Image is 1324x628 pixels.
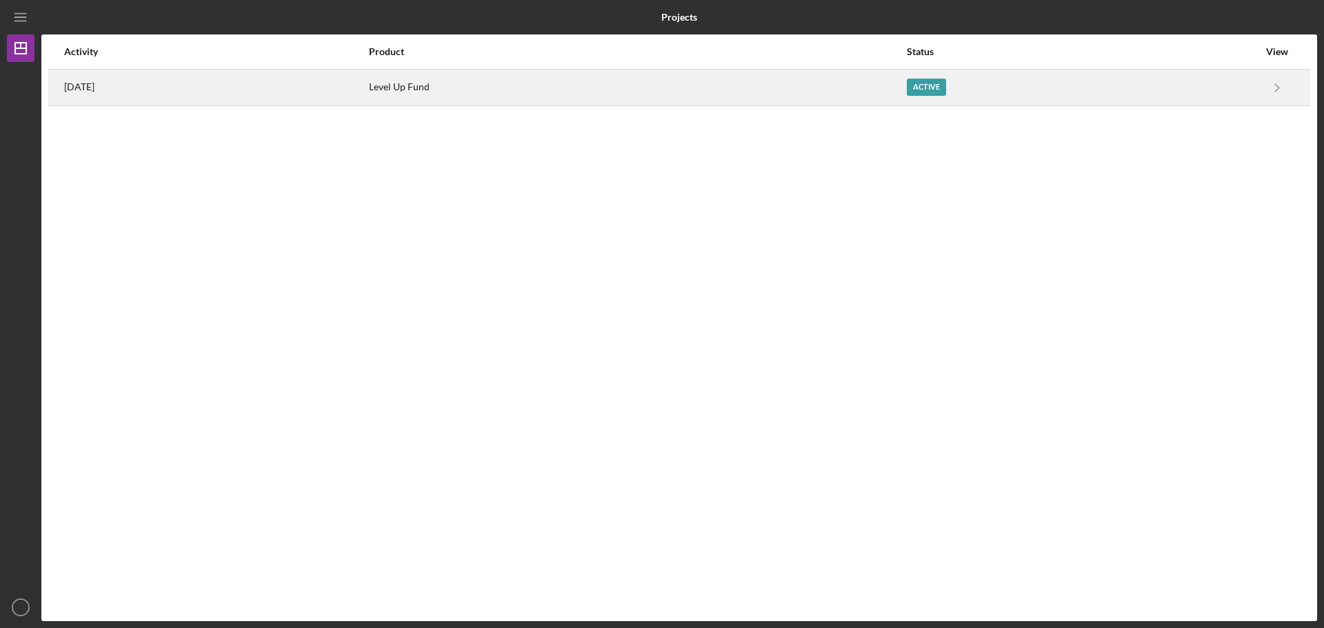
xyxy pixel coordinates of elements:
[369,70,905,105] div: Level Up Fund
[907,46,1258,57] div: Status
[1260,46,1294,57] div: View
[64,46,368,57] div: Activity
[64,81,94,92] time: 2025-08-12 22:40
[907,79,946,96] div: Active
[661,12,697,23] b: Projects
[369,46,905,57] div: Product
